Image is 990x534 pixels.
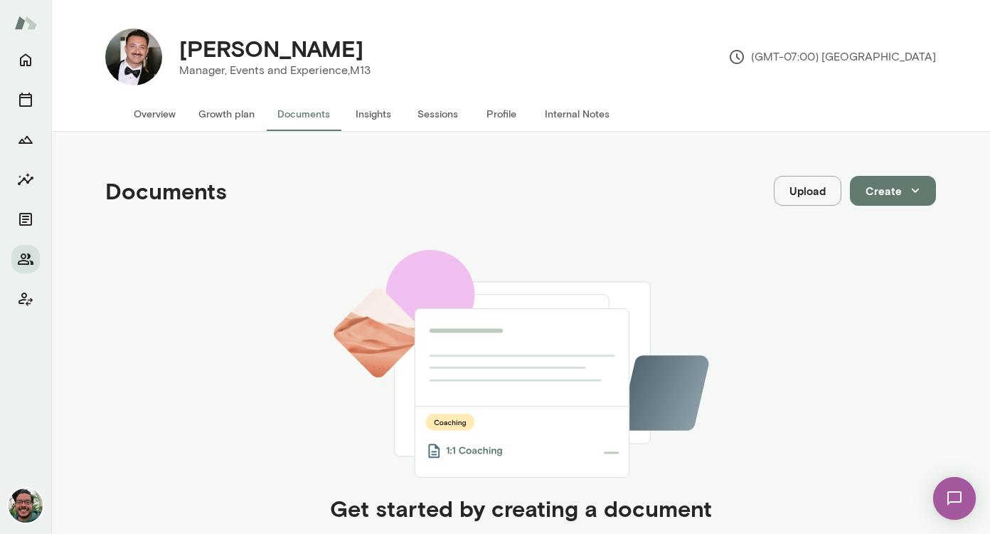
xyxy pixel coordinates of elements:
[179,62,371,79] p: Manager, Events and Experience, M13
[405,97,469,131] button: Sessions
[533,97,621,131] button: Internal Notes
[11,205,40,234] button: Documents
[728,48,936,66] p: (GMT-07:00) [GEOGRAPHIC_DATA]
[11,165,40,194] button: Insights
[330,495,712,522] h4: Get started by creating a document
[774,176,841,206] button: Upload
[122,97,187,131] button: Overview
[11,125,40,154] button: Growth Plan
[341,97,405,131] button: Insights
[105,177,227,204] h4: Documents
[850,176,936,206] button: Create
[14,9,37,36] img: Mento
[330,250,711,477] img: empty
[11,85,40,114] button: Sessions
[469,97,533,131] button: Profile
[11,46,40,74] button: Home
[11,285,40,313] button: Client app
[179,35,363,62] h4: [PERSON_NAME]
[187,97,266,131] button: Growth plan
[105,28,162,85] img: Arbo Shah
[11,245,40,273] button: Members
[9,488,43,523] img: Mike Valdez Landeros
[266,97,341,131] button: Documents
